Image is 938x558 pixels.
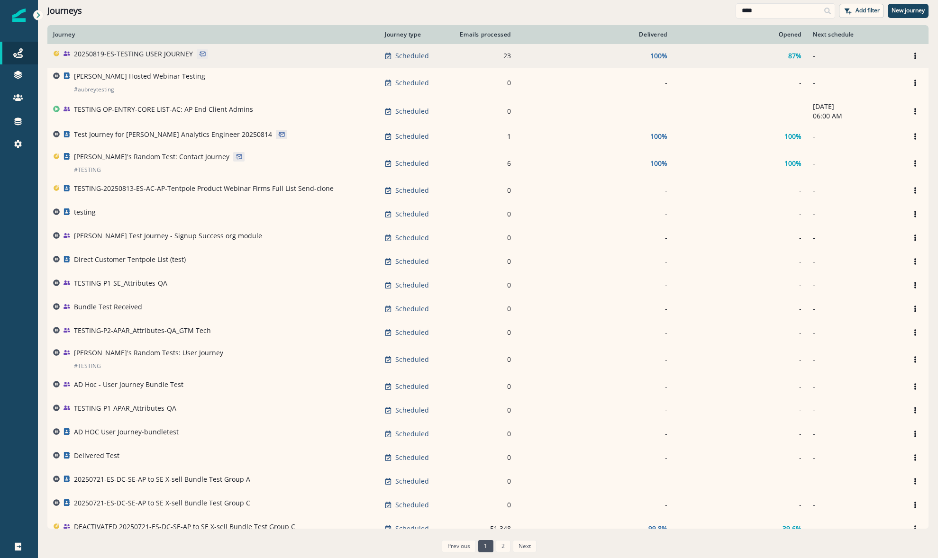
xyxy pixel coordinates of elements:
div: Journey type [385,31,445,38]
button: Options [908,450,923,465]
a: testingScheduled0---Options [47,202,929,226]
div: - [679,477,801,486]
div: 0 [456,355,511,364]
div: Emails processed [456,31,511,38]
p: - [813,405,896,415]
div: - [679,280,801,290]
a: TESTING-P1-APAR_Attributes-QAScheduled0---Options [47,398,929,422]
p: TESTING-P2-APAR_Attributes-QA_GTM Tech [74,326,211,335]
p: Scheduled [395,429,429,439]
p: 20250721-ES-DC-SE-AP to SE X-sell Bundle Test Group C [74,498,250,508]
p: - [813,453,896,462]
a: Test Journey for [PERSON_NAME] Analytics Engineer 20250814Scheduled1100%100%-Options [47,125,929,148]
a: Page 1 is your current page [478,540,493,552]
div: 0 [456,186,511,195]
p: 100% [650,159,667,168]
p: Scheduled [395,257,429,266]
a: [PERSON_NAME] Test Journey - Signup Success org moduleScheduled0---Options [47,226,929,250]
div: 0 [456,233,511,243]
p: 87% [788,51,801,61]
a: 20250721-ES-DC-SE-AP to SE X-sell Bundle Test Group AScheduled0---Options [47,469,929,493]
p: [PERSON_NAME] Test Journey - Signup Success org module [74,231,262,241]
div: - [679,429,801,439]
p: - [813,280,896,290]
p: - [813,257,896,266]
p: Add filter [856,7,880,14]
a: Delivered TestScheduled0---Options [47,446,929,469]
button: Options [908,278,923,292]
p: Scheduled [395,209,429,219]
a: 20250721-ES-DC-SE-AP to SE X-sell Bundle Test Group CScheduled0---Options [47,493,929,517]
div: - [679,453,801,462]
a: Next page [513,540,537,552]
button: Options [908,183,923,198]
p: [PERSON_NAME]'s Random Test: Contact Journey [74,152,229,162]
div: - [522,304,667,314]
p: 20250721-ES-DC-SE-AP to SE X-sell Bundle Test Group A [74,475,250,484]
p: AD Hoc - User Journey Bundle Test [74,380,183,389]
div: 0 [456,500,511,510]
p: 100% [650,132,667,141]
a: TESTING-20250813-ES-AC-AP-Tentpole Product Webinar Firms Full List Send-cloneScheduled0---Options [47,179,929,202]
ul: Pagination [439,540,537,552]
button: Options [908,403,923,417]
div: - [679,209,801,219]
p: New journey [892,7,925,14]
div: - [522,107,667,116]
div: 0 [456,209,511,219]
p: Scheduled [395,405,429,415]
div: 0 [456,477,511,486]
div: - [679,186,801,195]
button: Options [908,254,923,269]
p: testing [74,207,96,217]
div: 51,348 [456,524,511,533]
div: - [679,107,801,116]
div: - [522,382,667,391]
p: - [813,382,896,391]
p: # TESTING [74,165,101,175]
button: Options [908,207,923,221]
p: Scheduled [395,132,429,141]
p: Scheduled [395,355,429,364]
div: - [522,328,667,337]
p: TESTING OP-ENTRY-CORE LIST-AC: AP End Client Admins [74,105,253,114]
div: - [522,257,667,266]
p: Bundle Test Received [74,302,142,312]
div: - [522,78,667,88]
a: TESTING-P1-SE_Attributes-QAScheduled0---Options [47,273,929,297]
p: Scheduled [395,78,429,88]
p: [PERSON_NAME] Hosted Webinar Testing [74,72,205,81]
p: Scheduled [395,233,429,243]
p: Scheduled [395,453,429,462]
button: Options [908,498,923,512]
button: Options [908,104,923,118]
div: 0 [456,405,511,415]
p: [DATE] [813,102,896,111]
div: - [679,405,801,415]
a: [PERSON_NAME] Hosted Webinar Testing#aubreytestingScheduled0---Options [47,68,929,98]
div: - [679,500,801,510]
p: Scheduled [395,159,429,168]
p: AD HOC User Journey-bundletest [74,427,179,437]
div: - [522,355,667,364]
button: Options [908,474,923,488]
div: Journey [53,31,373,38]
div: 0 [456,382,511,391]
button: Options [908,379,923,394]
div: - [522,280,667,290]
h1: Journeys [47,6,82,16]
p: DEACTIVATED 20250721-ES-DC-SE-AP to SE X-sell Bundle Test Group C [74,522,295,531]
a: Page 2 [496,540,510,552]
button: Options [908,49,923,63]
div: - [522,477,667,486]
p: # TESTING [74,361,101,371]
p: [PERSON_NAME]'s Random Tests: User Journey [74,348,223,358]
p: - [813,51,896,61]
p: - [813,78,896,88]
div: 1 [456,132,511,141]
p: Scheduled [395,51,429,61]
button: Add filter [839,4,884,18]
div: - [679,78,801,88]
p: Delivered Test [74,451,119,460]
div: Delivered [522,31,667,38]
